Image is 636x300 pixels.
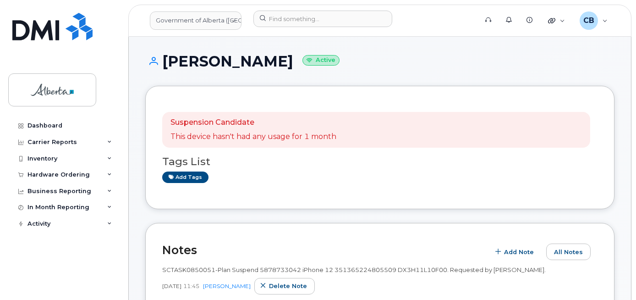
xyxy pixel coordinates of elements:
[302,55,340,66] small: Active
[254,278,315,294] button: Delete note
[170,132,336,142] p: This device hasn't had any usage for 1 month
[170,117,336,128] p: Suspension Candidate
[489,244,542,260] button: Add Note
[269,282,307,290] span: Delete note
[546,244,591,260] button: All Notes
[145,53,614,69] h1: [PERSON_NAME]
[183,282,199,290] span: 11:45
[504,248,534,256] span: Add Note
[162,266,546,273] span: SCTASK0850051-Plan Suspend 5878733042 iPhone 12 351365224805509 DX3H11L10F00. Requested by [PERSO...
[162,156,598,167] h3: Tags List
[162,282,181,290] span: [DATE]
[203,283,251,289] a: [PERSON_NAME]
[162,172,208,183] a: Add tags
[554,248,583,256] span: All Notes
[162,243,485,257] h2: Notes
